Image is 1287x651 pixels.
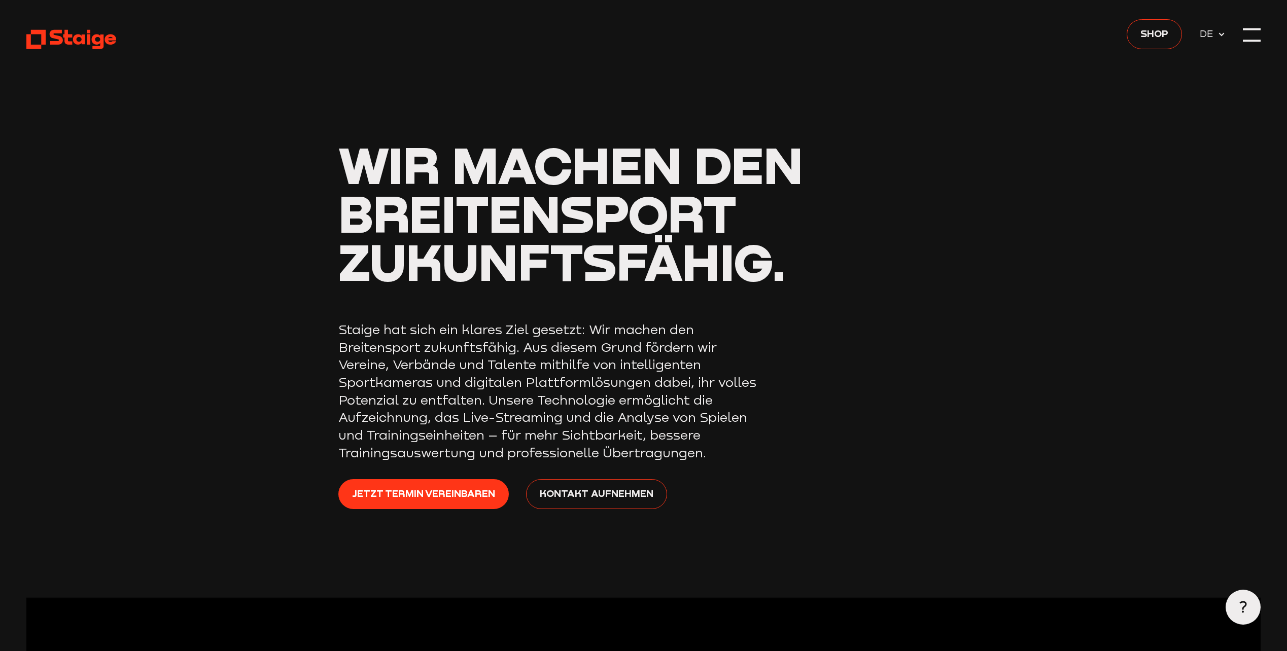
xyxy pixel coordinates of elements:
span: Shop [1140,26,1168,41]
a: Jetzt Termin vereinbaren [338,479,509,509]
span: Kontakt aufnehmen [540,486,653,501]
span: Jetzt Termin vereinbaren [352,486,495,501]
span: DE [1200,26,1218,41]
a: Kontakt aufnehmen [526,479,667,509]
a: Shop [1127,19,1182,49]
span: Wir machen den Breitensport zukunftsfähig. [338,134,803,292]
p: Staige hat sich ein klares Ziel gesetzt: Wir machen den Breitensport zukunftsfähig. Aus diesem Gr... [338,321,770,462]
